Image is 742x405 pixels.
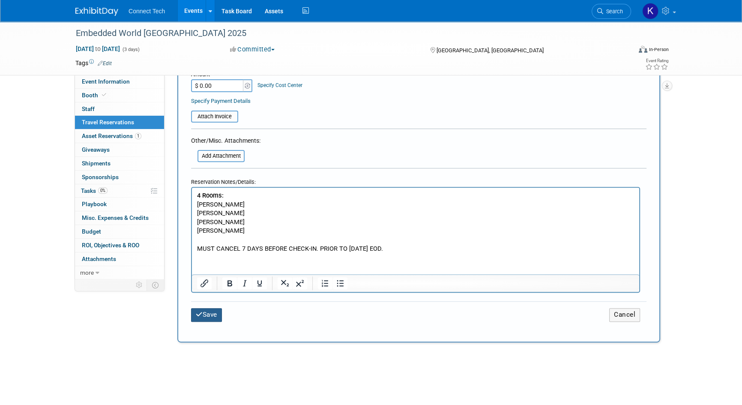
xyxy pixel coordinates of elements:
[603,8,623,15] span: Search
[191,98,251,104] a: Specify Payment Details
[75,116,164,129] a: Travel Reservations
[75,102,164,116] a: Staff
[191,136,260,147] div: Other/Misc. Attachments:
[222,277,237,289] button: Bold
[82,255,116,262] span: Attachments
[75,252,164,266] a: Attachments
[75,239,164,252] a: ROI, Objectives & ROO
[98,60,112,66] a: Edit
[82,174,119,180] span: Sponsorships
[318,277,332,289] button: Numbered list
[75,211,164,225] a: Misc. Expenses & Credits
[75,7,118,16] img: ExhibitDay
[75,225,164,238] a: Budget
[278,277,292,289] button: Subscript
[81,187,108,194] span: Tasks
[135,133,141,139] span: 1
[98,187,108,194] span: 0%
[645,59,668,63] div: Event Rating
[75,266,164,279] a: more
[227,45,278,54] button: Committed
[75,45,120,53] span: [DATE] [DATE]
[82,146,110,153] span: Giveaways
[75,59,112,67] td: Tags
[237,277,252,289] button: Italic
[82,228,101,235] span: Budget
[191,308,222,321] button: Save
[122,47,140,52] span: (3 days)
[82,214,149,221] span: Misc. Expenses & Credits
[257,82,302,88] a: Specify Cost Center
[639,46,647,53] img: Format-Inperson.png
[252,277,267,289] button: Underline
[642,3,658,19] img: Kara Price
[192,188,639,274] iframe: Rich Text Area
[102,93,106,97] i: Booth reservation complete
[436,47,543,54] span: [GEOGRAPHIC_DATA], [GEOGRAPHIC_DATA]
[75,171,164,184] a: Sponsorships
[80,269,94,276] span: more
[580,45,669,57] div: Event Format
[82,119,134,126] span: Travel Reservations
[333,277,347,289] button: Bullet list
[197,277,212,289] button: Insert/edit link
[82,160,111,167] span: Shipments
[649,46,669,53] div: In-Person
[129,8,165,15] span: Connect Tech
[75,184,164,198] a: Tasks0%
[75,157,164,170] a: Shipments
[147,279,165,291] td: Toggle Event Tabs
[82,201,107,207] span: Playbook
[75,75,164,88] a: Event Information
[75,129,164,143] a: Asset Reservations1
[82,92,108,99] span: Booth
[82,242,139,249] span: ROI, Objectives & ROO
[73,26,618,41] div: Embedded World [GEOGRAPHIC_DATA] 2025
[609,308,640,321] button: Cancel
[94,45,102,52] span: to
[75,143,164,156] a: Giveaways
[75,89,164,102] a: Booth
[592,4,631,19] a: Search
[75,198,164,211] a: Playbook
[191,174,640,187] div: Reservation Notes/Details:
[132,279,147,291] td: Personalize Event Tab Strip
[293,277,307,289] button: Superscript
[82,132,141,139] span: Asset Reservations
[82,78,130,85] span: Event Information
[82,105,95,112] span: Staff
